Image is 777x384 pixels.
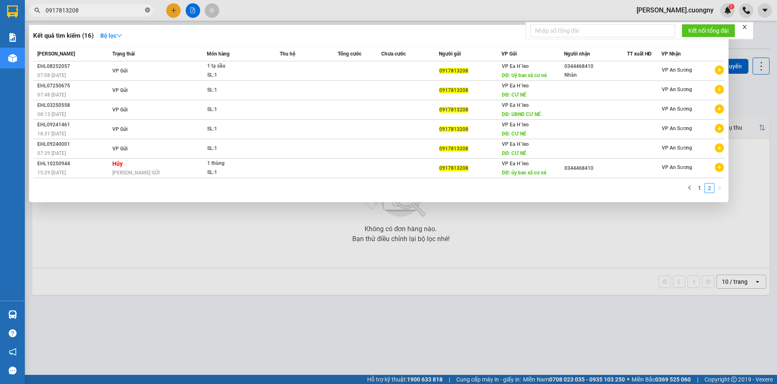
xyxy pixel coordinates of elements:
span: Trạng thái [112,51,135,57]
span: 08:13 [DATE] [37,111,66,117]
span: down [116,33,122,39]
span: VP Nhận [661,51,681,57]
span: VP An Sương [662,145,692,151]
div: SL: 1 [207,144,269,153]
span: VP An Sương [662,87,692,92]
div: EHL10250944 [37,159,110,168]
div: Nhàn [564,71,626,80]
span: plus-circle [715,85,724,94]
span: 0917813208 [439,107,468,113]
span: plus-circle [715,124,724,133]
span: Thu hộ [280,51,295,57]
li: Next Page [714,183,724,193]
span: DĐ: UBND CƯ NÉ [502,111,541,117]
img: logo-vxr [7,5,18,18]
div: EHL03250558 [37,101,110,110]
span: VP Gửi [112,107,128,113]
span: 0917813208 [439,68,468,74]
span: VP Gửi [112,87,128,93]
span: question-circle [9,329,17,337]
div: SL: 1 [207,86,269,95]
div: 1 tạ sầu [207,62,269,71]
button: Bộ lọcdown [94,29,129,42]
span: Tổng cước [338,51,361,57]
span: 07:39 [DATE] [37,150,66,156]
span: [PERSON_NAME] GỬI [112,170,160,176]
span: DĐ: CƯ NÉ [502,92,526,98]
span: plus-circle [715,65,724,75]
span: VP An Sương [662,106,692,112]
div: EHL07250675 [37,82,110,90]
span: TT xuất HĐ [627,51,652,57]
strong: Bộ lọc [100,32,122,39]
span: plus-circle [715,163,724,172]
span: plus-circle [715,143,724,152]
span: 0917813208 [439,87,468,93]
div: EHL09240001 [37,140,110,149]
div: SL: 1 [207,71,269,80]
span: 0917813208 [439,126,468,132]
span: DĐ: CƯ NÉ [502,131,526,137]
img: warehouse-icon [8,310,17,319]
span: VP Gửi [112,126,128,132]
span: 18:31 [DATE] [37,131,66,137]
span: VP An Sương [662,126,692,131]
span: [PERSON_NAME] [37,51,75,57]
span: VP Gửi [112,146,128,152]
span: VP Ea H`leo [502,63,529,69]
a: 2 [705,184,714,193]
span: Người nhận [564,51,590,57]
span: VP Ea H`leo [502,83,529,89]
span: VP An Sương [662,67,692,73]
li: 2 [704,183,714,193]
span: 15:29 [DATE] [37,170,66,176]
span: VP An Sương [662,164,692,170]
span: message [9,367,17,374]
a: 1 [695,184,704,193]
li: Previous Page [685,183,695,193]
span: Món hàng [207,51,230,57]
span: 07:08 [DATE] [37,72,66,78]
span: close [742,24,748,30]
input: Tìm tên, số ĐT hoặc mã đơn [46,6,143,15]
span: VP Ea H`leo [502,102,529,108]
span: VP Gửi [112,68,128,74]
span: VP Ea H`leo [502,161,529,167]
span: 0917813208 [439,146,468,152]
div: 0344468410 [564,62,626,71]
div: SL: 1 [207,105,269,114]
span: close-circle [145,7,150,12]
button: Kết nối tổng đài [682,24,735,37]
div: 1 thùng [207,159,269,168]
span: Kết nối tổng đài [688,26,729,35]
input: Nhập số tổng đài [530,24,675,37]
span: Người gửi [439,51,461,57]
span: left [687,185,692,190]
span: close-circle [145,7,150,14]
button: left [685,183,695,193]
button: right [714,183,724,193]
span: VP Ea H`leo [502,141,529,147]
span: search [34,7,40,13]
span: 0917813208 [439,165,468,171]
span: right [717,185,722,190]
div: SL: 1 [207,168,269,177]
span: 07:48 [DATE] [37,92,66,98]
div: EHL09241461 [37,121,110,129]
span: DĐ: Uỷ ban xã cư né [502,72,547,78]
img: warehouse-icon [8,54,17,63]
span: DĐ: ủy ban xã cư né [502,170,546,176]
div: SL: 1 [207,125,269,134]
img: solution-icon [8,33,17,42]
h3: Kết quả tìm kiếm ( 16 ) [33,31,94,40]
div: 0344468410 [564,164,626,173]
span: VP Gửi [501,51,517,57]
span: plus-circle [715,104,724,114]
span: VP Ea H`leo [502,122,529,128]
div: EHL08252057 [37,62,110,71]
span: DĐ: CƯ NÉ [502,150,526,156]
strong: Hủy [112,160,123,167]
span: notification [9,348,17,356]
span: Chưa cước [381,51,406,57]
li: 1 [695,183,704,193]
